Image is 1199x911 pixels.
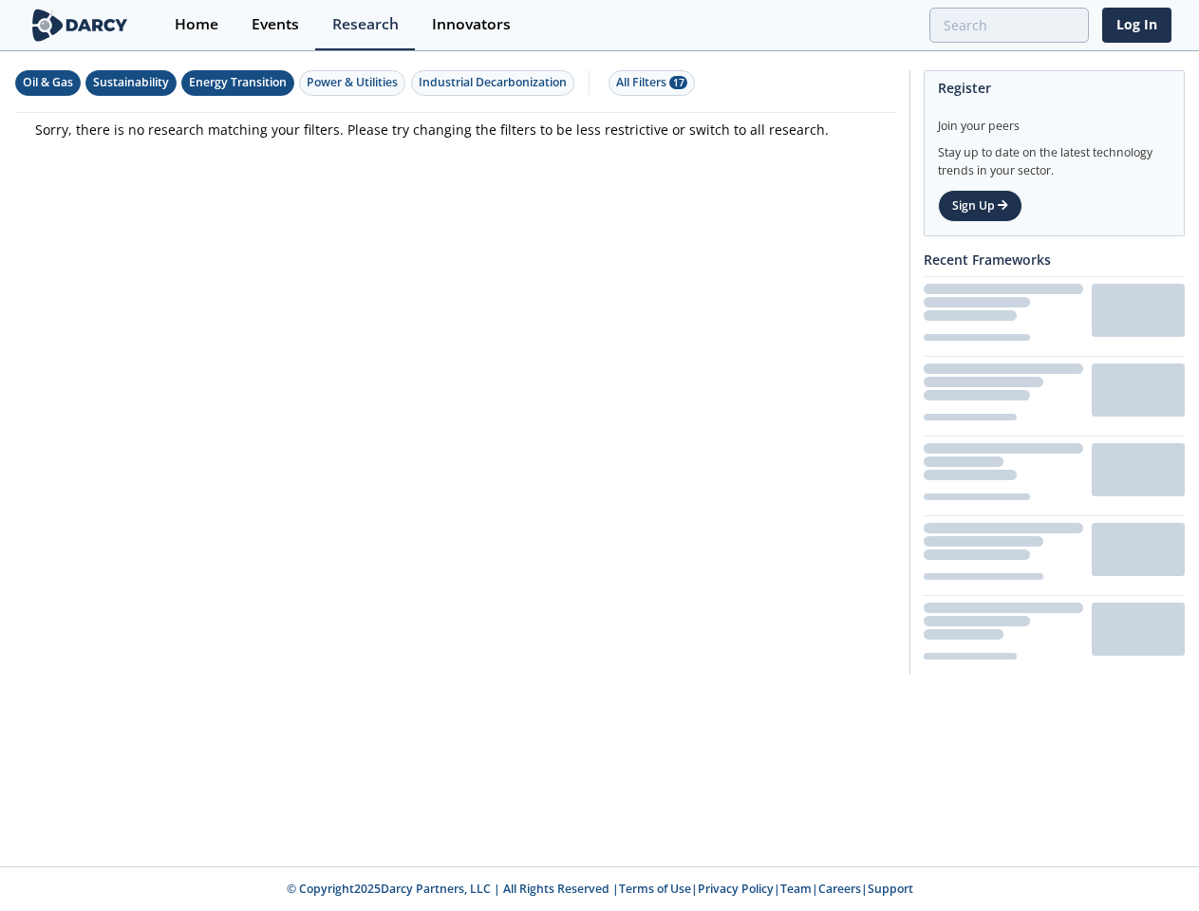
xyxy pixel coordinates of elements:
[332,17,399,32] div: Research
[307,74,398,91] div: Power & Utilities
[938,135,1171,179] div: Stay up to date on the latest technology trends in your sector.
[35,120,876,139] p: Sorry, there is no research matching your filters. Please try changing the filters to be less res...
[616,74,687,91] div: All Filters
[432,17,511,32] div: Innovators
[175,17,218,32] div: Home
[252,17,299,32] div: Events
[15,70,81,96] button: Oil & Gas
[141,881,1059,898] p: © Copyright 2025 Darcy Partners, LLC | All Rights Reserved | | | | |
[181,70,294,96] button: Energy Transition
[23,74,73,91] div: Oil & Gas
[868,881,913,897] a: Support
[938,104,1171,135] div: Join your peers
[669,76,687,89] span: 17
[189,74,287,91] div: Energy Transition
[818,881,861,897] a: Careers
[929,8,1089,43] input: Advanced Search
[28,9,132,42] img: logo-wide.svg
[1102,8,1171,43] a: Log In
[938,71,1171,104] div: Register
[780,881,812,897] a: Team
[419,74,567,91] div: Industrial Decarbonization
[609,70,695,96] button: All Filters 17
[85,70,177,96] button: Sustainability
[299,70,405,96] button: Power & Utilities
[698,881,774,897] a: Privacy Policy
[938,190,1022,222] a: Sign Up
[93,74,169,91] div: Sustainability
[411,70,574,96] button: Industrial Decarbonization
[924,243,1185,276] div: Recent Frameworks
[619,881,691,897] a: Terms of Use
